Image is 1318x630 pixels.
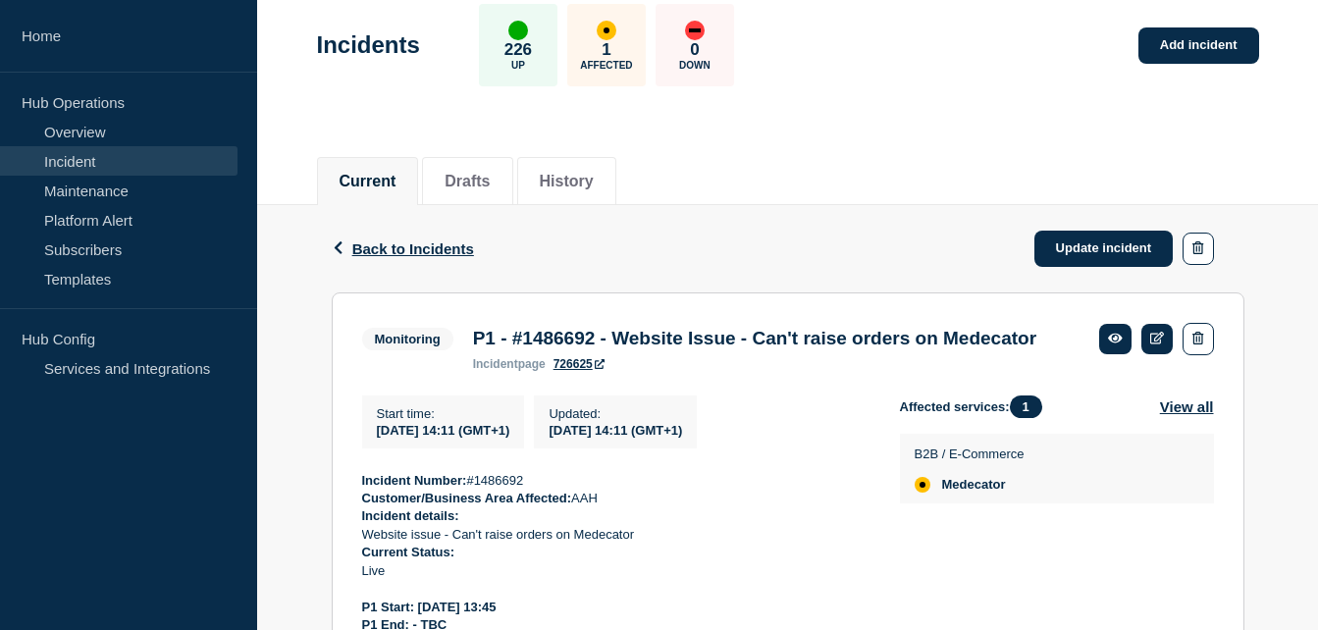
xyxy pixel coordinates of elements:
span: [DATE] 14:11 (GMT+1) [377,423,510,438]
strong: Customer/Business Area Affected: [362,491,572,505]
p: 1 [602,40,610,60]
p: Affected [580,60,632,71]
p: page [473,357,546,371]
div: affected [597,21,616,40]
span: Affected services: [900,395,1052,418]
p: AAH [362,490,869,507]
a: Add incident [1138,27,1259,64]
p: B2B / E-Commerce [915,446,1025,461]
strong: Current Status: [362,545,455,559]
button: Drafts [445,173,490,190]
div: down [685,21,705,40]
strong: Incident Number: [362,473,467,488]
a: 726625 [554,357,605,371]
div: up [508,21,528,40]
p: Updated : [549,406,682,421]
span: 1 [1010,395,1042,418]
strong: Incident details: [362,508,459,523]
button: History [540,173,594,190]
h3: P1 - #1486692 - Website Issue - Can't raise orders on Medecator [473,328,1036,349]
p: Down [679,60,711,71]
span: Back to Incidents [352,240,474,257]
p: #1486692 [362,472,869,490]
p: Website issue - Can't raise orders on Medecator [362,526,869,544]
button: Back to Incidents [332,240,474,257]
p: 0 [690,40,699,60]
h1: Incidents [317,31,420,59]
p: Start time : [377,406,510,421]
div: affected [915,477,930,493]
button: View all [1160,395,1214,418]
span: Medecator [942,477,1006,493]
a: Update incident [1034,231,1174,267]
p: Live [362,562,869,580]
div: [DATE] 14:11 (GMT+1) [549,421,682,438]
span: incident [473,357,518,371]
p: Up [511,60,525,71]
p: 226 [504,40,532,60]
span: Monitoring [362,328,453,350]
button: Current [340,173,396,190]
strong: P1 Start: [DATE] 13:45 [362,600,497,614]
